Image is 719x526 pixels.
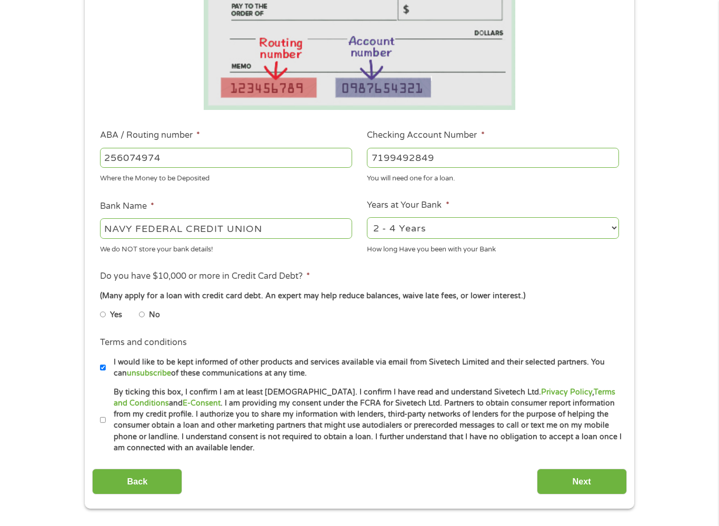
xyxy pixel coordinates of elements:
[100,201,154,212] label: Bank Name
[127,369,171,378] a: unsubscribe
[541,388,592,397] a: Privacy Policy
[537,469,627,494] input: Next
[100,271,310,282] label: Do you have $10,000 or more in Credit Card Debt?
[149,309,160,321] label: No
[100,170,352,184] div: Where the Money to be Deposited
[106,357,622,379] label: I would like to be kept informed of other products and services available via email from Sivetech...
[367,148,619,168] input: 345634636
[110,309,122,321] label: Yes
[100,337,187,348] label: Terms and conditions
[100,148,352,168] input: 263177916
[367,240,619,255] div: How long Have you been with your Bank
[106,387,622,454] label: By ticking this box, I confirm I am at least [DEMOGRAPHIC_DATA]. I confirm I have read and unders...
[183,399,221,408] a: E-Consent
[92,469,182,494] input: Back
[114,388,615,408] a: Terms and Conditions
[367,170,619,184] div: You will need one for a loan.
[100,290,619,302] div: (Many apply for a loan with credit card debt. An expert may help reduce balances, waive late fees...
[100,130,200,141] label: ABA / Routing number
[100,240,352,255] div: We do NOT store your bank details!
[367,200,449,211] label: Years at Your Bank
[367,130,484,141] label: Checking Account Number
